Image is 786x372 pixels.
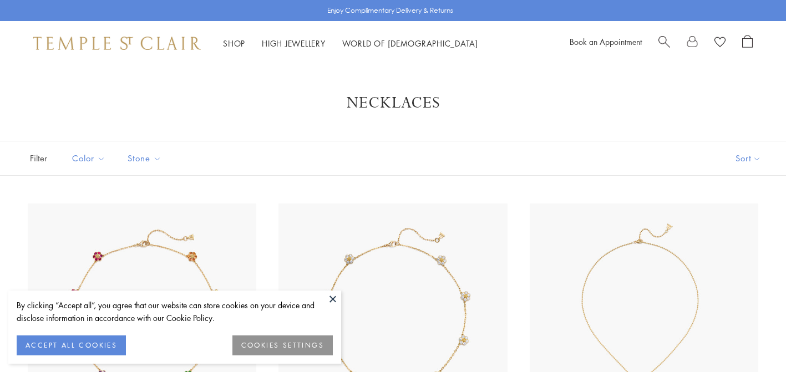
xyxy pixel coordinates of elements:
a: ShopShop [223,38,245,49]
a: High JewelleryHigh Jewellery [262,38,326,49]
a: World of [DEMOGRAPHIC_DATA]World of [DEMOGRAPHIC_DATA] [342,38,478,49]
div: By clicking “Accept all”, you agree that our website can store cookies on your device and disclos... [17,299,333,324]
span: Color [67,151,114,165]
img: Temple St. Clair [33,37,201,50]
button: Stone [119,146,170,171]
a: Search [658,35,670,52]
p: Enjoy Complimentary Delivery & Returns [327,5,453,16]
h1: Necklaces [44,93,742,113]
button: Color [64,146,114,171]
a: Open Shopping Bag [742,35,753,52]
button: ACCEPT ALL COOKIES [17,335,126,355]
a: View Wishlist [714,35,726,52]
a: Book an Appointment [570,36,642,47]
button: COOKIES SETTINGS [232,335,333,355]
nav: Main navigation [223,37,478,50]
button: Show sort by [711,141,786,175]
span: Stone [122,151,170,165]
